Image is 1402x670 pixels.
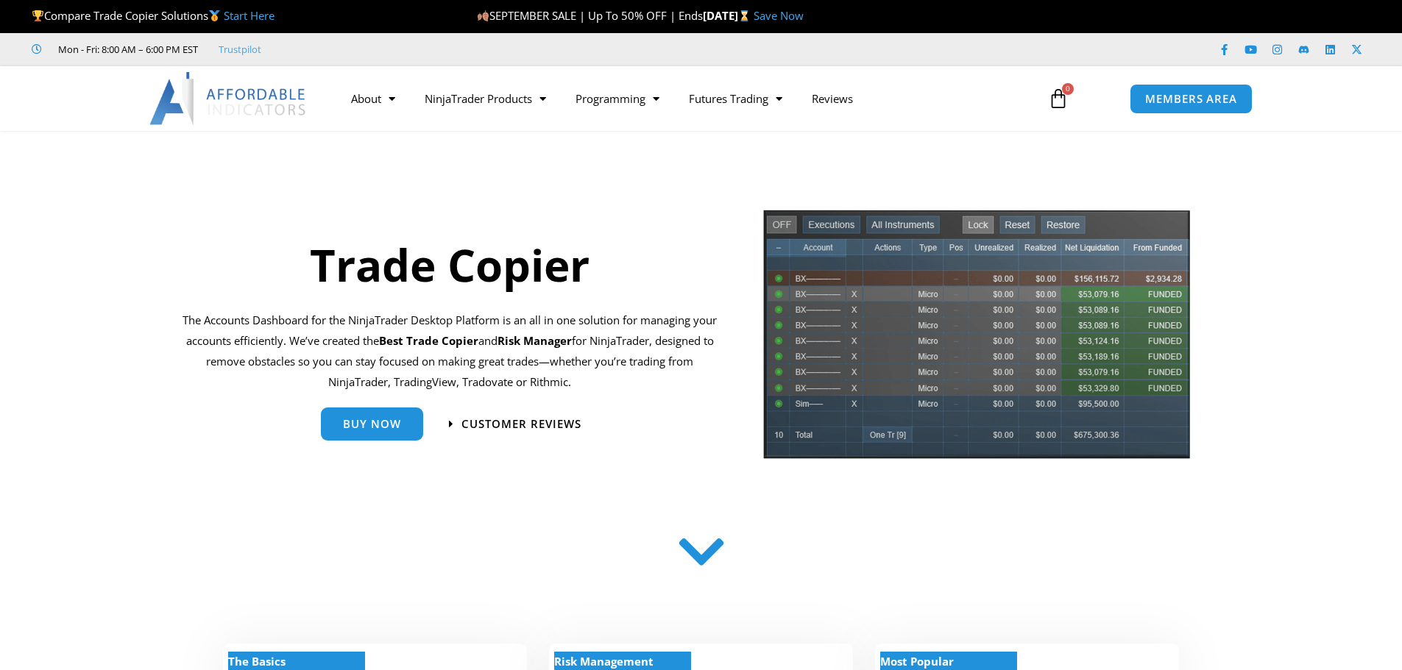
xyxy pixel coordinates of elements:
[554,654,654,669] strong: Risk Management
[1130,84,1253,114] a: MEMBERS AREA
[561,82,674,115] a: Programming
[1145,93,1237,104] span: MEMBERS AREA
[336,82,410,115] a: About
[219,40,261,58] a: Trustpilot
[410,82,561,115] a: NinjaTrader Products
[477,8,703,23] span: SEPTEMBER SALE | Up To 50% OFF | Ends
[1026,77,1091,120] a: 0
[762,208,1192,471] img: tradecopier | Affordable Indicators – NinjaTrader
[1062,83,1074,95] span: 0
[703,8,754,23] strong: [DATE]
[149,72,308,125] img: LogoAI | Affordable Indicators – NinjaTrader
[228,654,286,669] strong: The Basics
[880,654,954,669] strong: Most Popular
[461,418,581,430] span: Customer Reviews
[739,10,750,21] img: ⌛
[674,82,797,115] a: Futures Trading
[449,418,581,430] a: Customer Reviews
[321,407,423,441] a: Buy Now
[54,40,198,58] span: Mon - Fri: 8:00 AM – 6:00 PM EST
[379,333,478,348] b: Best Trade Copier
[183,234,718,296] h1: Trade Copier
[478,10,489,21] img: 🍂
[754,8,804,23] a: Save Now
[209,10,220,21] img: 🥇
[336,82,1031,115] nav: Menu
[498,333,572,348] strong: Risk Manager
[224,8,275,23] a: Start Here
[32,8,275,23] span: Compare Trade Copier Solutions
[32,10,43,21] img: 🏆
[183,310,718,392] p: The Accounts Dashboard for the NinjaTrader Desktop Platform is an all in one solution for managin...
[797,82,868,115] a: Reviews
[343,418,401,430] span: Buy Now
